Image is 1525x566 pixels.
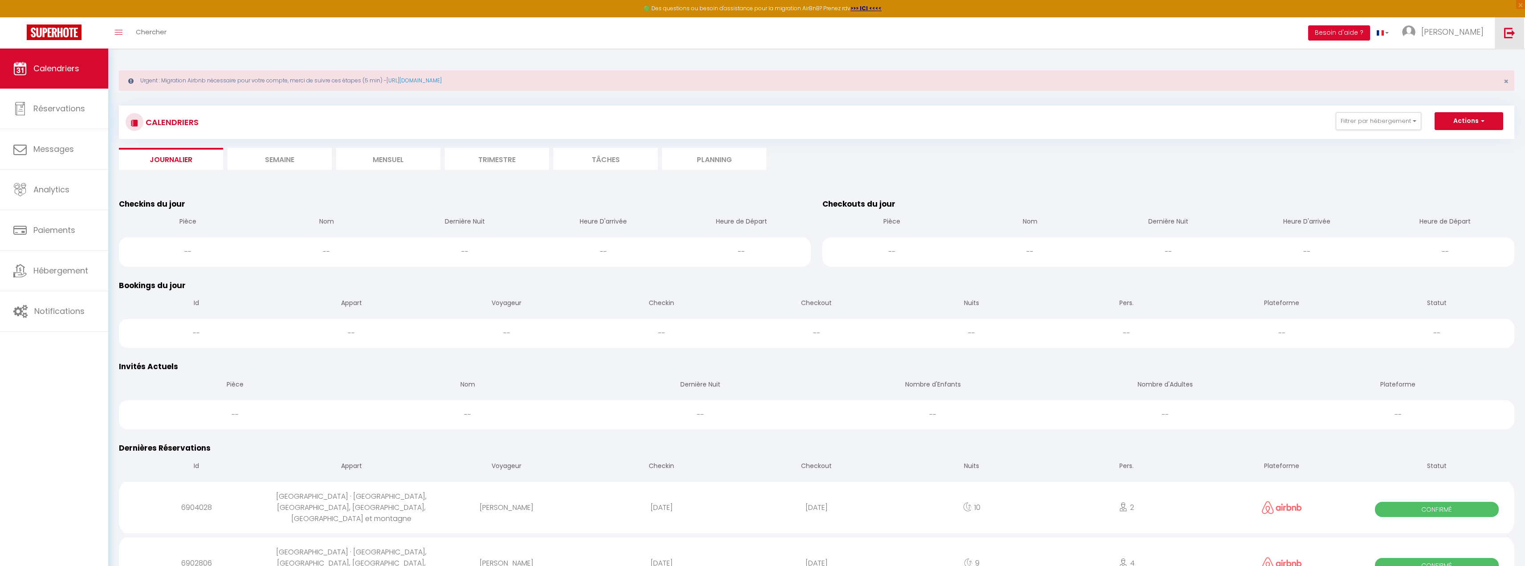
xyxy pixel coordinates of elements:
div: -- [119,400,351,429]
span: Hébergement [33,265,88,276]
img: airbnb2.png [1262,501,1302,514]
div: -- [672,237,811,266]
th: Pièce [119,210,257,235]
div: -- [119,319,274,348]
div: [PERSON_NAME] [429,493,584,522]
span: Checkouts du jour [822,199,895,209]
div: -- [1376,237,1514,266]
button: Close [1504,77,1509,86]
th: Nom [351,373,584,398]
span: Confirmé [1375,502,1499,517]
th: Pièce [119,373,351,398]
span: [PERSON_NAME] [1421,26,1484,37]
th: Dernière Nuit [584,373,817,398]
th: Statut [1359,454,1514,480]
span: Réservations [33,103,85,114]
th: Dernière Nuit [1099,210,1238,235]
th: Pers. [1049,454,1204,480]
th: Id [119,454,274,480]
th: Appart [274,291,429,317]
div: -- [584,319,739,348]
div: -- [534,237,672,266]
div: -- [119,237,257,266]
div: Urgent : Migration Airbnb nécessaire pour votre compte, merci de suivre ces étapes (5 min) - [119,70,1514,91]
div: -- [1359,319,1514,348]
th: Dernière Nuit [396,210,534,235]
th: Nombre d'Adultes [1049,373,1281,398]
div: 10 [894,493,1049,522]
th: Plateforme [1282,373,1514,398]
th: Statut [1359,291,1514,317]
th: Voyageur [429,291,584,317]
a: Chercher [129,17,173,49]
th: Nombre d'Enfants [817,373,1049,398]
div: -- [817,400,1049,429]
span: Paiements [33,224,75,236]
img: ... [1402,25,1415,39]
th: Heure de Départ [672,210,811,235]
span: Dernières Réservations [119,443,211,453]
img: Super Booking [27,24,81,40]
span: Checkins du jour [119,199,185,209]
th: Pers. [1049,291,1204,317]
span: Calendriers [33,63,79,74]
button: Actions [1435,112,1503,130]
li: Semaine [228,148,332,170]
div: -- [1282,400,1514,429]
div: -- [396,237,534,266]
th: Nuits [894,454,1049,480]
th: Checkout [739,291,894,317]
div: -- [1099,237,1238,266]
th: Heure D'arrivée [1237,210,1376,235]
span: × [1504,76,1509,87]
th: Appart [274,454,429,480]
th: Nom [257,210,396,235]
th: Id [119,291,274,317]
th: Nom [961,210,1099,235]
th: Nuits [894,291,1049,317]
li: Journalier [119,148,223,170]
div: -- [1049,400,1281,429]
div: -- [1237,237,1376,266]
button: Besoin d'aide ? [1308,25,1370,41]
a: >>> ICI <<<< [850,4,882,12]
div: [DATE] [739,493,894,522]
li: Mensuel [336,148,440,170]
th: Heure de Départ [1376,210,1514,235]
div: [DATE] [584,493,739,522]
div: -- [961,237,1099,266]
div: [GEOGRAPHIC_DATA] · [GEOGRAPHIC_DATA], [GEOGRAPHIC_DATA], [GEOGRAPHIC_DATA], [GEOGRAPHIC_DATA] et... [274,482,429,533]
th: Checkin [584,454,739,480]
div: 2 [1049,493,1204,522]
div: -- [429,319,584,348]
div: -- [274,319,429,348]
th: Pièce [822,210,961,235]
h3: CALENDRIERS [143,112,199,132]
th: Checkin [584,291,739,317]
th: Checkout [739,454,894,480]
span: Invités Actuels [119,361,178,372]
span: Analytics [33,184,69,195]
div: -- [351,400,584,429]
span: Chercher [136,27,167,37]
div: -- [1204,319,1359,348]
th: Plateforme [1204,454,1359,480]
a: ... [PERSON_NAME] [1395,17,1495,49]
div: -- [257,237,396,266]
div: 6904028 [119,493,274,522]
span: Notifications [34,305,85,317]
a: [URL][DOMAIN_NAME] [386,77,442,84]
li: Trimestre [445,148,549,170]
th: Voyageur [429,454,584,480]
img: logout [1504,27,1515,38]
div: -- [739,319,894,348]
span: Messages [33,143,74,155]
div: -- [584,400,817,429]
div: -- [894,319,1049,348]
th: Heure D'arrivée [534,210,672,235]
span: Bookings du jour [119,280,186,291]
button: Filtrer par hébergement [1336,112,1421,130]
li: Tâches [553,148,658,170]
div: -- [1049,319,1204,348]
